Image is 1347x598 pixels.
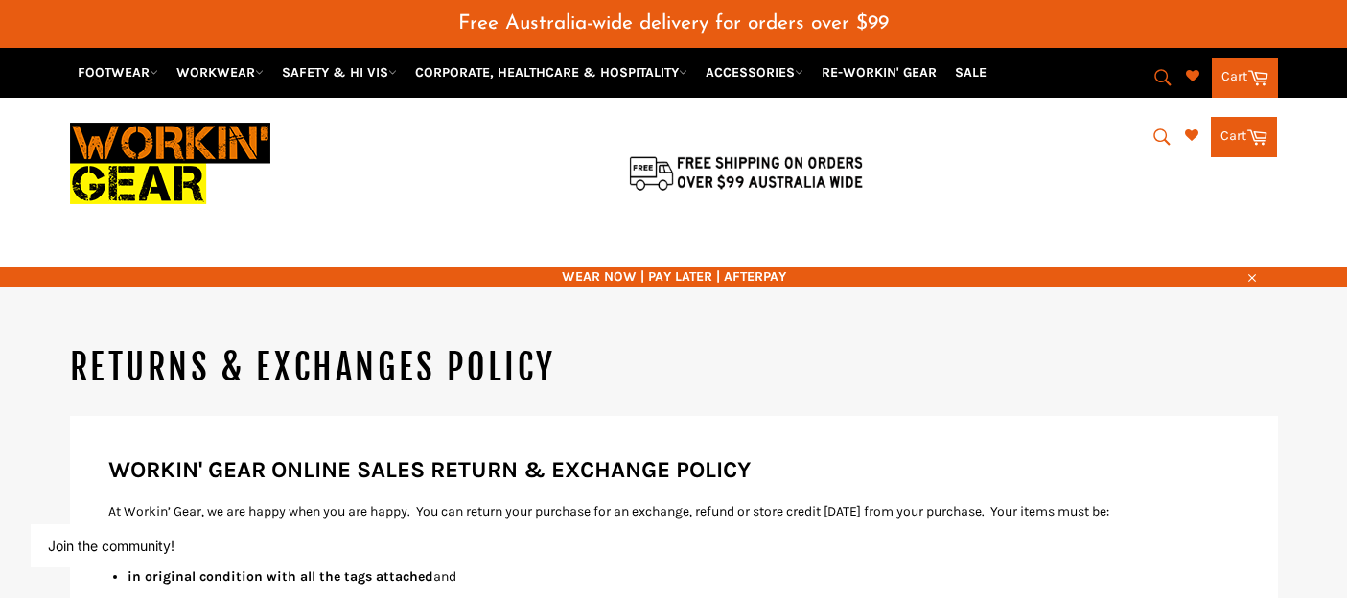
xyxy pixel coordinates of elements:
[70,344,1278,392] h1: RETURNS & EXCHANGES POLICY
[48,538,174,554] button: Join the community!
[70,109,270,218] img: Workin Gear leaders in Workwear, Safety Boots, PPE, Uniforms. Australia's No.1 in Workwear
[407,56,695,89] a: CORPORATE, HEALTHCARE & HOSPITALITY
[458,13,889,34] span: Free Australia-wide delivery for orders over $99
[128,567,1240,586] li: and
[698,56,811,89] a: ACCESSORIES
[947,56,994,89] a: SALE
[626,152,866,193] img: Flat $9.95 shipping Australia wide
[108,456,752,483] strong: WORKIN' GEAR ONLINE SALES RETURN & EXCHANGE POLICY
[70,56,166,89] a: FOOTWEAR
[1212,57,1278,98] a: Cart
[169,56,271,89] a: WORKWEAR
[1211,117,1277,157] a: Cart
[70,267,1278,286] span: WEAR NOW | PAY LATER | AFTERPAY
[814,56,944,89] a: RE-WORKIN' GEAR
[128,568,433,585] strong: in original condition with all the tags attached
[274,56,405,89] a: SAFETY & HI VIS
[108,502,1240,520] p: At Workin’ Gear, we are happy when you are happy. You can return your purchase for an exchange, r...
